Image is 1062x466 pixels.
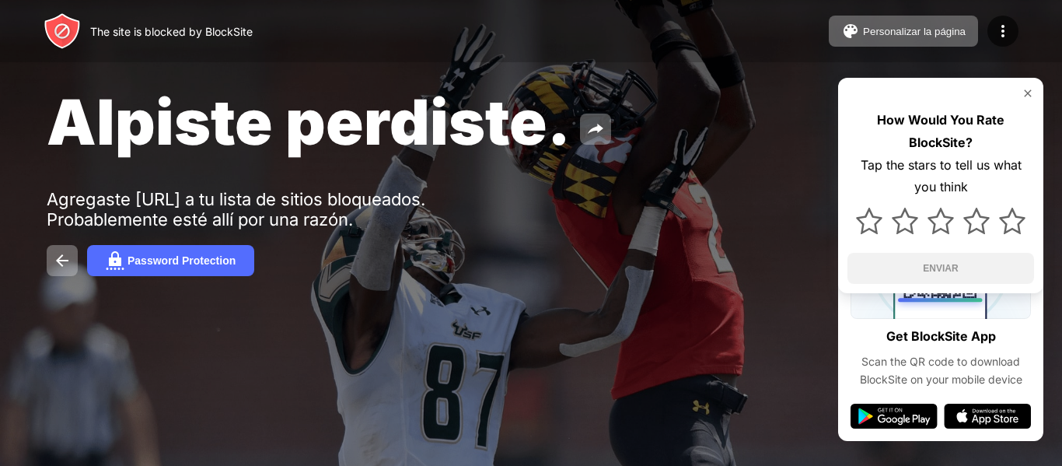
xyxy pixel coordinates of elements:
div: The site is blocked by BlockSite [90,25,253,38]
div: Agregaste [URL] a tu lista de sitios bloqueados. Probablemente esté allí por una razón. [47,189,527,229]
div: How Would You Rate BlockSite? [847,109,1034,154]
img: app-store.svg [944,404,1031,429]
img: back.svg [53,251,72,270]
img: password.svg [106,251,124,270]
img: star.svg [963,208,990,234]
img: star.svg [999,208,1025,234]
div: Tap the stars to tell us what you think [847,154,1034,199]
img: pallet.svg [841,22,860,40]
button: ENVIAR [847,253,1034,284]
span: Alpiste perdiste. [47,84,571,159]
div: Scan the QR code to download BlockSite on your mobile device [851,353,1031,388]
button: Personalizar la página [829,16,978,47]
img: star.svg [928,208,954,234]
img: star.svg [856,208,882,234]
img: google-play.svg [851,404,938,429]
img: star.svg [892,208,918,234]
img: rate-us-close.svg [1022,87,1034,100]
img: share.svg [586,120,605,138]
div: Password Protection [128,254,236,267]
img: header-logo.svg [44,12,81,50]
img: menu-icon.svg [994,22,1012,40]
div: Personalizar la página [863,26,966,37]
button: Password Protection [87,245,254,276]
